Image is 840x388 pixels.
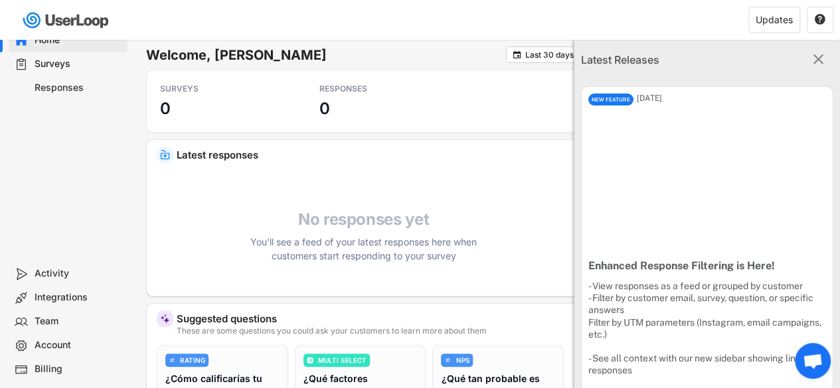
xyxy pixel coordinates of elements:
div: Suggested questions [177,314,570,324]
img: AdjustIcon.svg [444,357,451,363]
img: IncomingMajor.svg [160,150,170,160]
div: Home [35,34,122,46]
img: ListMajor.svg [307,357,313,363]
div: Updates [756,15,793,25]
div: Activity [35,267,122,280]
button:  [809,51,827,68]
div: NEW FEATURE [588,94,633,105]
div: Surveys [35,58,122,70]
h4: No responses yet [244,210,483,229]
div: SURVEYS [160,84,280,94]
div: Enhanced Response Filtering is Here! [588,259,826,273]
a: Chat abierto [795,343,831,379]
img: MagicMajor%20%28Purple%29.svg [160,314,170,324]
div: RATING [180,357,205,363]
button:  [814,14,826,26]
button:  [512,50,522,60]
div: Team [35,315,122,328]
div: [DATE] [637,94,833,102]
h6: Welcome, [PERSON_NAME] [146,46,506,64]
div: Integrations [35,291,122,304]
img: userloop-logo-01.svg [20,7,114,34]
div: Last 30 days [525,51,574,59]
h3: 0 [160,98,171,119]
text:  [513,50,521,60]
div: Latest Releases [581,52,754,68]
h3: 0 [319,98,330,119]
img: AdjustIcon.svg [169,357,175,363]
div: NPS [456,357,469,363]
text:  [815,13,825,25]
div: Billing [35,363,122,375]
div: Responses [35,82,122,94]
div: MULTI SELECT [318,357,367,363]
div: Account [35,339,122,352]
div: These are some questions you could ask your customers to learn more about them [177,327,570,335]
text:  [813,50,824,68]
div: You'll see a feed of your latest responses here when customers start responding to your survey [244,235,483,263]
div: Latest responses [177,150,570,160]
div: RESPONSES [319,84,439,94]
